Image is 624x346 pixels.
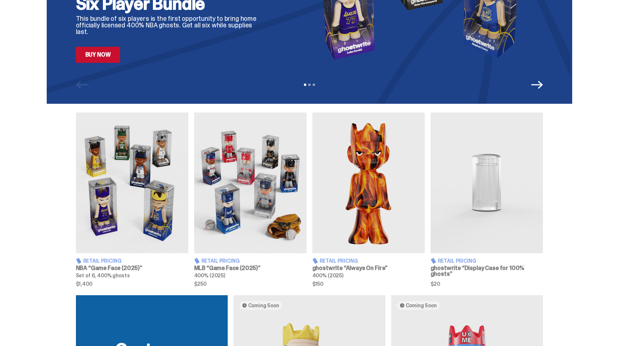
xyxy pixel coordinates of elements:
button: Next [531,79,543,91]
span: $250 [194,281,307,286]
a: Game Face (2025) Retail Pricing [194,113,307,286]
img: Display Case for 100% ghosts [431,113,543,253]
span: 400% (2025) [194,272,225,279]
span: Set of 6, 400% ghosts [76,272,130,279]
button: View slide 2 [308,84,311,86]
h3: MLB “Game Face (2025)” [194,265,307,271]
h3: ghostwrite “Display Case for 100% ghosts” [431,265,543,277]
span: Coming Soon [406,303,437,308]
span: Retail Pricing [320,258,358,263]
h3: NBA “Game Face (2025)” [76,265,188,271]
button: View slide 3 [313,84,315,86]
a: Buy Now [76,47,120,63]
img: Game Face (2025) [194,113,307,253]
h3: ghostwrite “Always On Fire” [312,265,425,271]
span: $150 [312,281,425,286]
span: 400% (2025) [312,272,343,279]
span: $20 [431,281,543,286]
img: Game Face (2025) [76,113,188,253]
img: Always On Fire [312,113,425,253]
p: This bundle of six players is the first opportunity to bring home officially licensed 400% NBA gh... [76,15,266,35]
span: Retail Pricing [83,258,122,263]
button: View slide 1 [304,84,306,86]
a: Always On Fire Retail Pricing [312,113,425,286]
a: Game Face (2025) Retail Pricing [76,113,188,286]
span: Retail Pricing [438,258,476,263]
span: Retail Pricing [201,258,240,263]
a: Display Case for 100% ghosts Retail Pricing [431,113,543,286]
span: Coming Soon [248,303,279,308]
span: $1,400 [76,281,188,286]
